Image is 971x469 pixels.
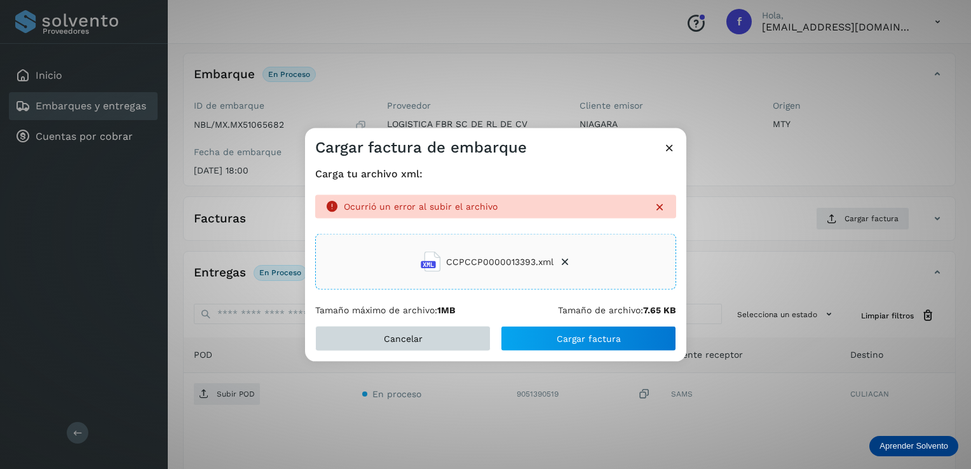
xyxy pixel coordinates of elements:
[315,325,491,351] button: Cancelar
[315,168,676,180] h4: Carga tu archivo xml:
[557,334,621,343] span: Cargar factura
[879,441,948,451] p: Aprender Solvento
[344,201,643,212] p: Ocurrió un error al subir el archivo
[558,305,676,316] p: Tamaño de archivo:
[315,139,527,157] h3: Cargar factura de embarque
[437,305,456,315] b: 1MB
[384,334,423,343] span: Cancelar
[446,255,553,268] span: CCPCCP0000013393.xml
[869,436,958,456] div: Aprender Solvento
[315,305,456,316] p: Tamaño máximo de archivo:
[501,325,676,351] button: Cargar factura
[643,305,676,315] b: 7.65 KB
